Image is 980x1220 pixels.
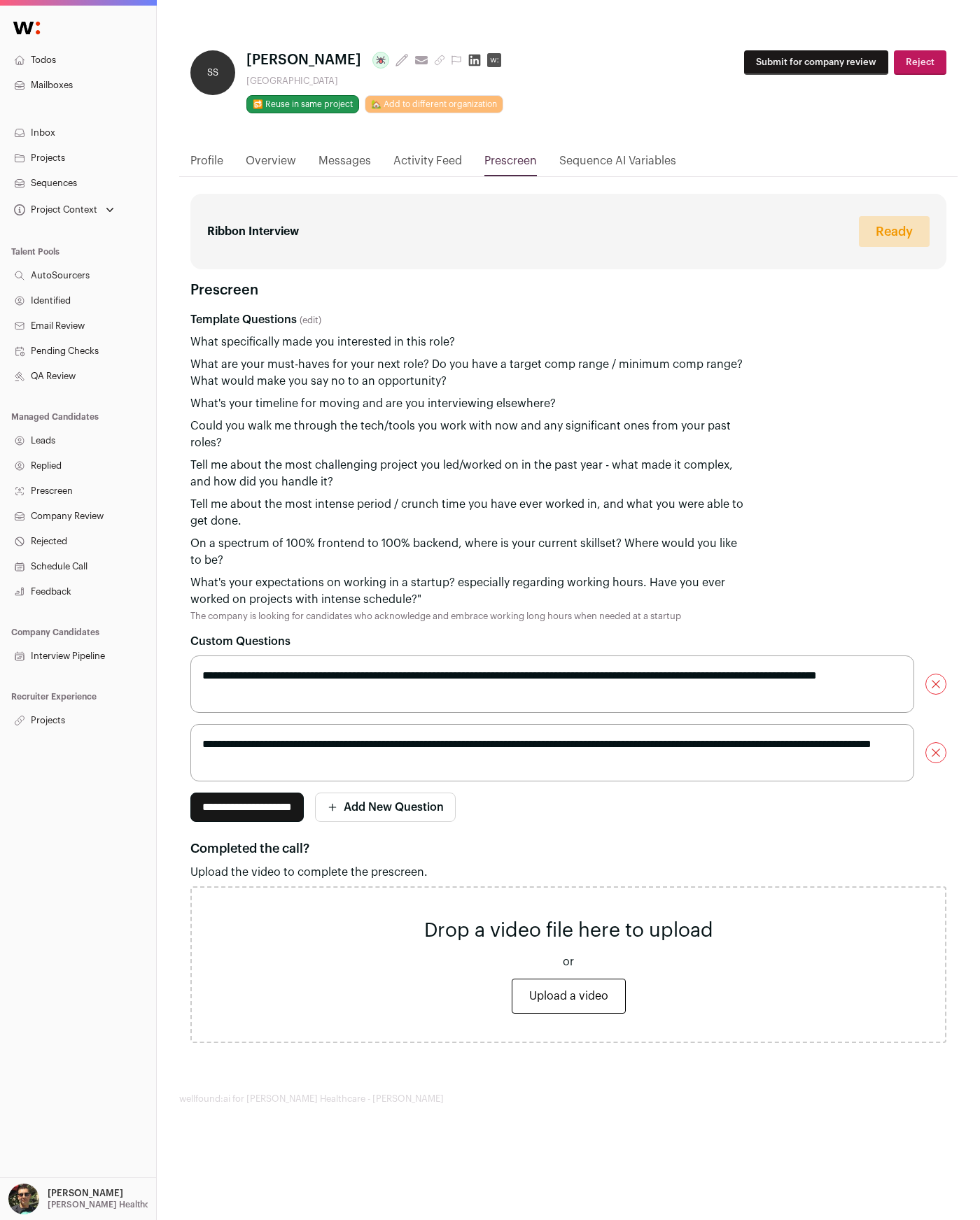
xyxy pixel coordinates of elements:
p: [PERSON_NAME] [48,1188,123,1199]
div: Tell me about the most intense period / crunch time you have ever worked in, and what you were ab... [190,496,750,530]
div: The company is looking for candidates who acknowledge and embrace working long hours when needed ... [190,611,750,622]
div: [GEOGRAPHIC_DATA] [246,76,507,87]
a: (edit) [300,315,321,325]
a: 🏡 Add to different organization [365,95,503,113]
p: Upload the video to complete the prescreen. [190,864,946,881]
div: Project Context [11,204,97,215]
a: Messages [318,152,371,176]
p: [PERSON_NAME] Healthcare [48,1199,163,1210]
div: What specifically made you interested in this role? [190,334,750,350]
div: On a spectrum of 100% frontend to 100% backend, where is your current skillset? Where would you l... [190,535,750,569]
span: Template Questions [190,314,297,325]
a: Activity Feed [393,152,462,176]
div: Custom Questions [190,633,946,650]
div: Tell me about the most challenging project you led/worked on in the past year - what made it comp... [190,457,750,490]
h3: Prescreen [190,281,258,300]
div: What are your must-haves for your next role? Do you have a target comp range / minimum comp range... [190,356,750,390]
a: Overview [246,152,296,176]
a: Sequence AI Variables [559,152,676,176]
div: Completed the call? [190,839,946,858]
span: [PERSON_NAME] [246,50,361,70]
button: Submit for company review [744,50,888,75]
div: SS [190,50,235,95]
button: Add New Question [315,793,456,822]
div: What's your expectations on working in a startup? especially regarding working hours. Have you ev... [190,574,750,608]
button: Open dropdown [6,1184,150,1214]
a: Prescreen [484,152,537,176]
button: 🔂 Reuse in same project [246,95,359,113]
img: Wellfound [6,14,48,42]
button: Reject [894,50,946,75]
button: Open dropdown [11,200,117,220]
a: Profile [190,152,223,176]
img: 8429747-medium_jpg [8,1184,39,1214]
span: Ready [859,216,930,247]
span: Ribbon Interview [207,223,299,240]
div: What's your timeline for moving and are you interviewing elsewhere? [190,395,750,412]
div: Could you walk me through the tech/tools you work with now and any significant ones from your pas... [190,418,750,451]
footer: wellfound:ai for [PERSON_NAME] Healthcare - [PERSON_NAME] [179,1093,958,1105]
